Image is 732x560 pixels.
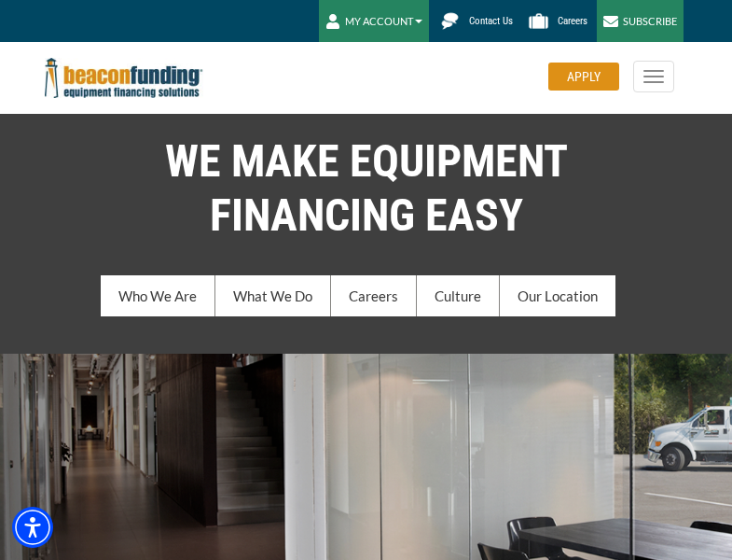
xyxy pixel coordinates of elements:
[31,134,702,243] h1: WE MAKE EQUIPMENT FINANCING EASY
[215,275,331,316] a: What We Do
[331,275,417,316] a: Careers
[101,275,215,316] a: Who We Are
[45,69,203,84] a: Beacon Funding Corporation
[522,5,597,37] a: Careers
[434,5,466,37] img: Beacon Funding chat
[45,58,203,98] img: Beacon Funding Corporation
[558,15,587,27] span: Careers
[500,275,615,316] a: Our Location
[417,275,500,316] a: Culture
[548,63,619,91] div: APPLY
[434,5,522,37] a: Contact Us
[12,507,53,548] div: Accessibility Menu
[522,5,555,37] img: Beacon Funding Careers
[469,15,513,27] span: Contact Us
